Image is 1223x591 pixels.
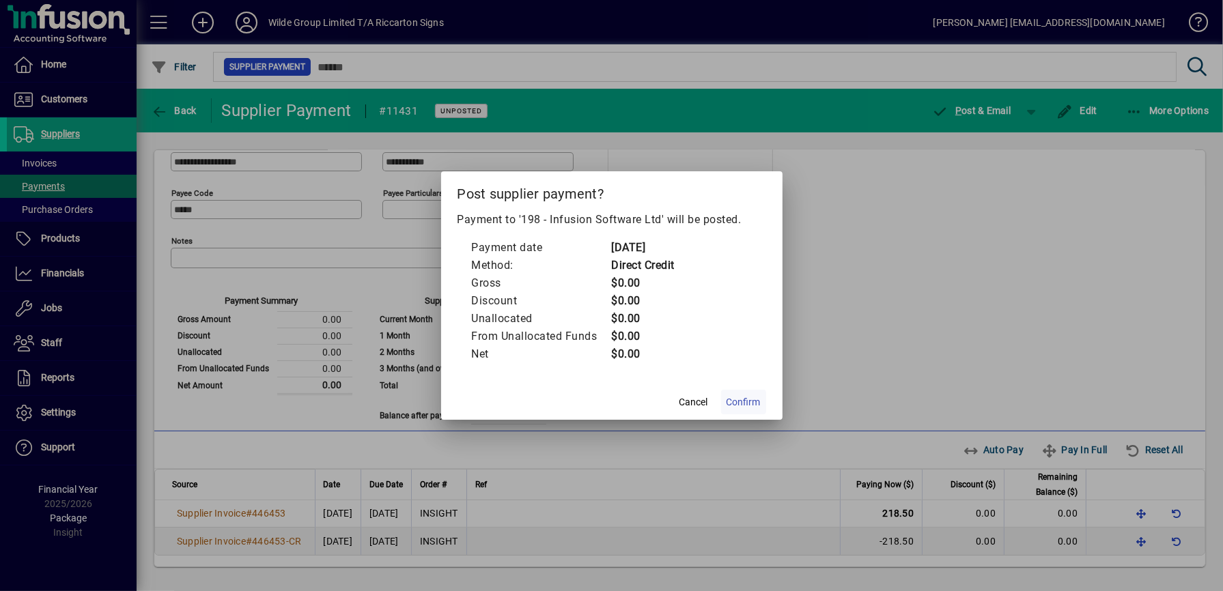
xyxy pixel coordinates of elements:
td: From Unallocated Funds [471,328,611,345]
td: [DATE] [611,239,675,257]
td: $0.00 [611,345,675,363]
td: Discount [471,292,611,310]
td: $0.00 [611,292,675,310]
td: $0.00 [611,328,675,345]
td: Gross [471,274,611,292]
p: Payment to '198 - Infusion Software Ltd' will be posted. [458,212,766,228]
button: Cancel [672,390,716,414]
td: Unallocated [471,310,611,328]
h2: Post supplier payment? [441,171,783,211]
td: $0.00 [611,310,675,328]
span: Cancel [679,395,708,409]
td: $0.00 [611,274,675,292]
td: Payment date [471,239,611,257]
button: Confirm [721,390,766,414]
td: Method: [471,257,611,274]
td: Net [471,345,611,363]
span: Confirm [727,395,761,409]
td: Direct Credit [611,257,675,274]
